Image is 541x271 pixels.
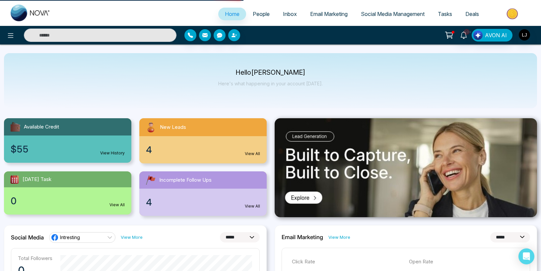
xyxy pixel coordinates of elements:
[9,121,21,133] img: availableCredit.svg
[472,29,512,42] button: AVON AI
[245,151,260,157] a: View All
[310,11,348,17] span: Email Marketing
[18,255,52,261] p: Total Followers
[9,174,20,185] img: todayTask.svg
[519,29,530,41] img: User Avatar
[409,258,520,266] p: Open Rate
[225,11,239,17] span: Home
[245,203,260,209] a: View All
[218,8,246,20] a: Home
[473,31,483,40] img: Lead Flow
[146,143,152,157] span: 4
[109,202,125,208] a: View All
[464,29,470,35] span: 10+
[11,234,44,241] h2: Social Media
[361,11,425,17] span: Social Media Management
[354,8,431,20] a: Social Media Management
[328,234,350,240] a: View More
[218,70,323,75] p: Hello [PERSON_NAME]
[145,121,157,134] img: newLeads.svg
[24,123,59,131] span: Available Credit
[459,8,486,20] a: Deals
[465,11,479,17] span: Deals
[489,6,537,21] img: Market-place.gif
[135,171,271,216] a: Incomplete Follow Ups4View All
[146,195,152,209] span: 4
[275,118,537,217] img: .
[253,11,270,17] span: People
[11,142,29,156] span: $55
[23,176,51,183] span: [DATE] Task
[160,124,186,131] span: New Leads
[431,8,459,20] a: Tasks
[304,8,354,20] a: Email Marketing
[518,248,534,264] div: Open Intercom Messenger
[100,150,125,156] a: View History
[60,234,80,240] span: Intresting
[11,194,17,208] span: 0
[282,234,323,240] h2: Email Marketing
[11,5,50,21] img: Nova CRM Logo
[121,234,143,240] a: View More
[135,118,271,163] a: New Leads4View All
[159,176,212,184] span: Incomplete Follow Ups
[218,81,323,86] p: Here's what happening in your account [DATE].
[246,8,276,20] a: People
[485,31,507,39] span: AVON AI
[145,174,157,186] img: followUps.svg
[276,8,304,20] a: Inbox
[292,258,403,266] p: Click Rate
[283,11,297,17] span: Inbox
[438,11,452,17] span: Tasks
[456,29,472,41] a: 10+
